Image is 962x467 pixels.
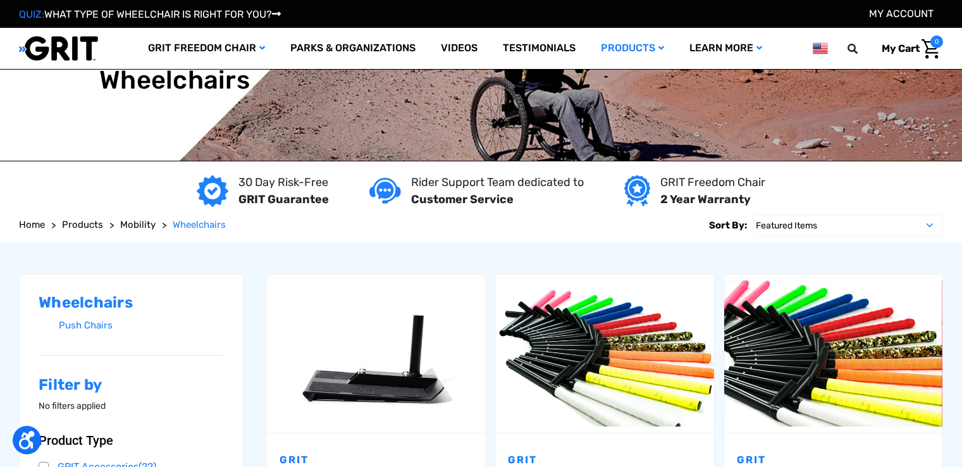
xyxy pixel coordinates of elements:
span: Wheelchairs [173,219,226,230]
a: Shortened Footplate,$25.00 [267,275,485,433]
a: Cart with 0 items [872,35,943,62]
p: GRIT Freedom Chair [660,174,765,191]
img: Levers (Pair) [495,280,713,426]
img: Year warranty [624,175,650,207]
button: Product Type [39,433,224,448]
span: My Cart [882,42,920,54]
span: QUIZ: [19,8,44,20]
p: No filters applied [39,399,224,413]
a: Mobility [120,218,156,232]
a: Products [62,218,103,232]
strong: Customer Service [411,192,514,206]
a: Levers (Pair),$198.00 [495,275,713,433]
h2: Wheelchairs [39,294,224,312]
a: GRIT Freedom Chair [135,28,278,69]
img: GRIT Lever Wraps: Sets of GRIT Freedom Chair levers wrapped as pairs in pink, green, blue, red, c... [724,280,942,426]
img: GRIT All-Terrain Wheelchair and Mobility Equipment [19,35,98,61]
iframe: Tidio Chat [789,385,956,445]
span: Products [62,219,103,230]
img: Cart [922,39,940,59]
a: Products [588,28,677,69]
label: Sort By: [709,215,747,236]
a: Push Chairs [59,316,224,335]
h1: Wheelchairs [99,65,250,96]
span: Mobility [120,219,156,230]
a: Testimonials [490,28,588,69]
a: Videos [428,28,490,69]
h2: Filter by [39,376,224,394]
a: Lever Wraps or Sleeves,$25.00 [724,275,942,433]
span: Home [19,219,45,230]
img: GRIT Shortened Footplate: steel platform for resting feet when using GRIT Freedom Chair shown wit... [267,280,485,426]
input: Search [853,35,872,62]
a: Wheelchairs [173,218,226,232]
span: Product Type [39,433,113,448]
strong: GRIT Guarantee [238,192,329,206]
p: Rider Support Team dedicated to [411,174,584,191]
a: Account [869,8,934,20]
img: us.png [813,40,828,56]
a: Learn More [677,28,775,69]
a: Parks & Organizations [278,28,428,69]
img: Customer service [369,178,401,204]
a: Home [19,218,45,232]
img: GRIT Guarantee [197,175,228,207]
span: 0 [930,35,943,48]
p: 30 Day Risk-Free [238,174,329,191]
a: QUIZ:WHAT TYPE OF WHEELCHAIR IS RIGHT FOR YOU? [19,8,281,20]
strong: 2 Year Warranty [660,192,751,206]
